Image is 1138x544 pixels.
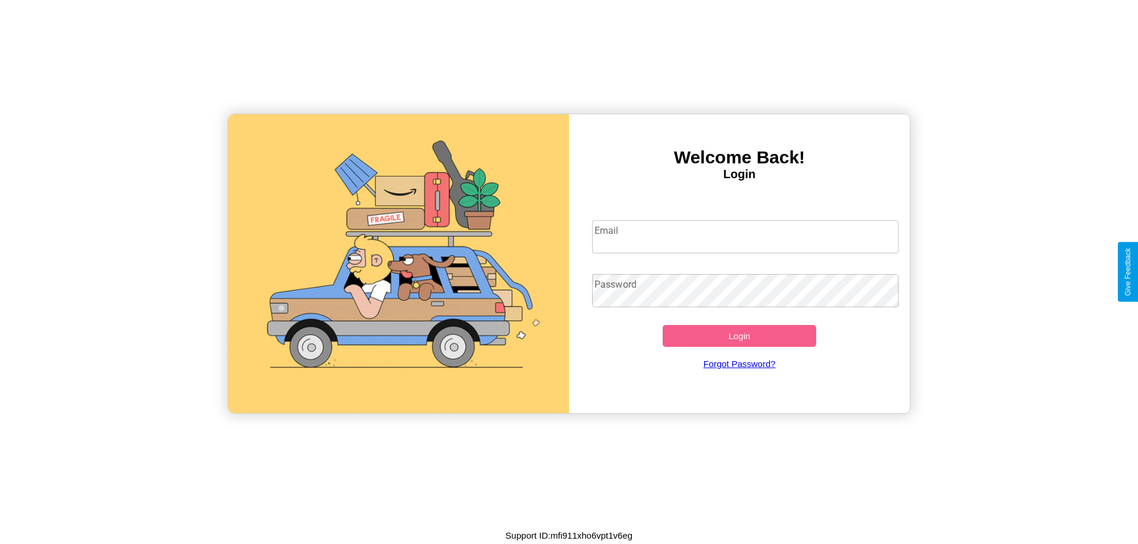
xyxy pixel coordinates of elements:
[1124,248,1132,296] div: Give Feedback
[228,114,569,413] img: gif
[569,147,910,168] h3: Welcome Back!
[569,168,910,181] h4: Login
[506,527,632,543] p: Support ID: mfi911xho6vpt1v6eg
[586,347,893,381] a: Forgot Password?
[663,325,816,347] button: Login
